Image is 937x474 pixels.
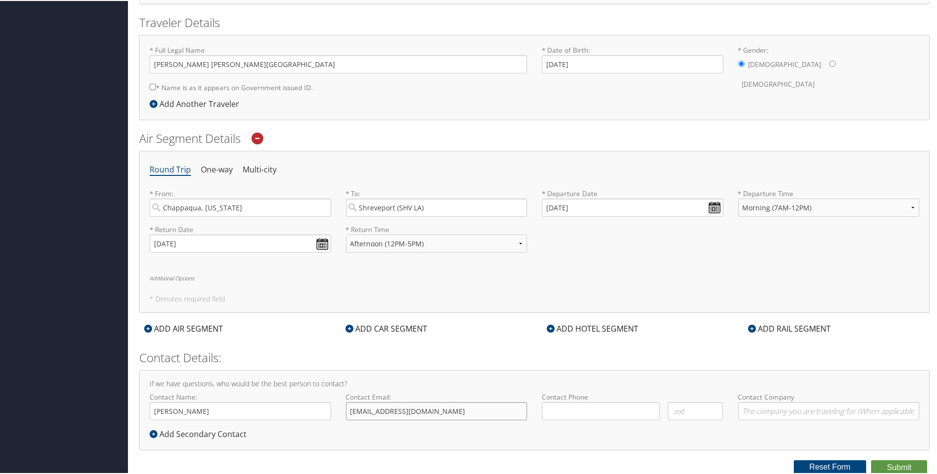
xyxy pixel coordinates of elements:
[542,322,643,334] div: ADD HOTEL SEGMENT
[150,77,313,96] label: * Name is as it appears on Government issued ID.
[542,54,723,72] input: * Date of Birth:
[738,391,920,419] label: Contact Company
[749,54,821,73] label: [DEMOGRAPHIC_DATA]
[139,13,930,30] h2: Traveler Details
[542,44,723,72] label: * Date of Birth:
[829,60,836,66] input: * Gender:[DEMOGRAPHIC_DATA][DEMOGRAPHIC_DATA]
[738,60,745,66] input: * Gender:[DEMOGRAPHIC_DATA][DEMOGRAPHIC_DATA]
[346,188,528,216] label: * To:
[542,391,723,401] label: Contact Phone
[150,83,156,89] input: * Name is as it appears on Government issued ID.
[346,224,528,234] label: * Return Time
[738,188,920,224] label: * Departure Time
[742,74,815,93] label: [DEMOGRAPHIC_DATA]
[150,97,244,109] div: Add Another Traveler
[150,44,527,72] label: * Full Legal Name
[346,198,528,216] input: City or Airport Code
[201,160,233,178] li: One-way
[668,401,723,419] input: .ext
[150,401,331,419] input: Contact Name:
[150,160,191,178] li: Round Trip
[139,348,930,365] h2: Contact Details:
[150,224,331,234] label: * Return Date
[346,401,528,419] input: Contact Email:
[738,44,920,93] label: * Gender:
[139,129,930,146] h2: Air Segment Details
[743,322,836,334] div: ADD RAIL SEGMENT
[150,379,919,386] h4: If we have questions, who would be the best person to contact?
[150,427,251,439] div: Add Secondary Contact
[346,391,528,419] label: Contact Email:
[150,188,331,216] label: * From:
[871,459,927,474] button: Submit
[738,401,920,419] input: Contact Company
[150,198,331,216] input: City or Airport Code
[150,391,331,419] label: Contact Name:
[341,322,432,334] div: ADD CAR SEGMENT
[150,234,331,252] input: MM/DD/YYYY
[243,160,277,178] li: Multi-city
[150,54,527,72] input: * Full Legal Name
[150,295,919,302] h5: * Denotes required field
[139,322,228,334] div: ADD AIR SEGMENT
[794,459,867,473] button: Reset Form
[738,198,920,216] select: * Departure Time
[542,188,723,198] label: * Departure Date
[542,198,723,216] input: MM/DD/YYYY
[150,274,919,280] h6: Additional Options:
